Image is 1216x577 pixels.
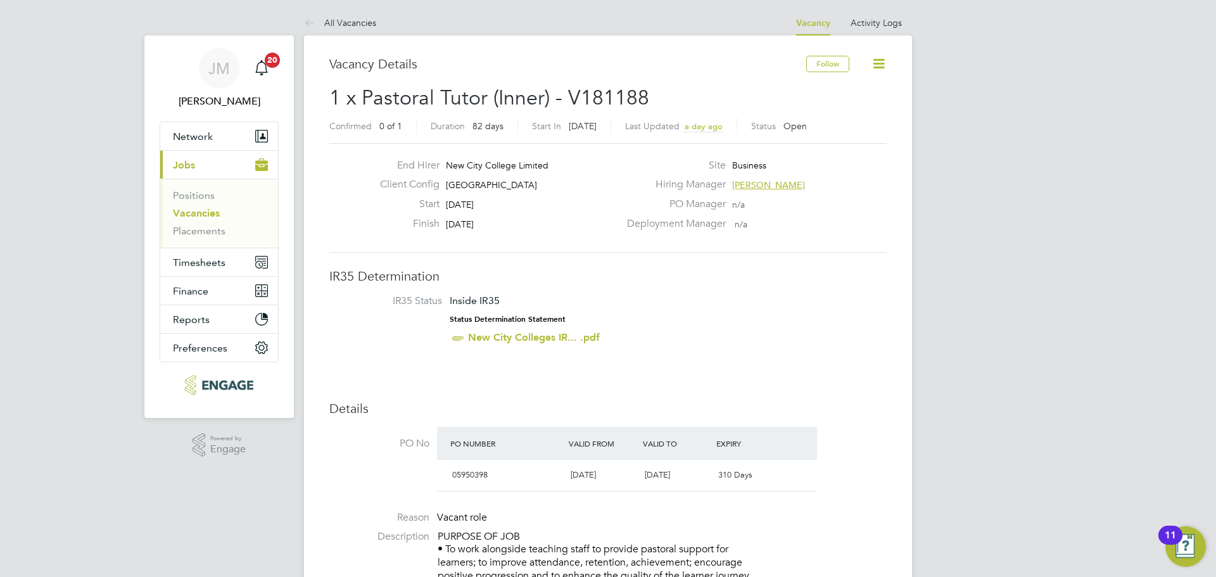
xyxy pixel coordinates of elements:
label: Start In [532,120,561,132]
img: xede-logo-retina.png [185,375,253,395]
label: PO No [329,437,429,450]
label: Last Updated [625,120,680,132]
h3: IR35 Determination [329,268,887,284]
strong: Status Determination Statement [450,315,566,324]
span: 05950398 [452,469,488,480]
span: Powered by [210,433,246,444]
span: Vacant role [437,511,487,524]
span: Timesheets [173,257,225,269]
span: New City College Limited [446,160,548,171]
span: 310 Days [718,469,752,480]
label: PO Manager [619,198,726,211]
label: Reason [329,511,429,524]
a: 20 [249,48,274,89]
h3: Vacancy Details [329,56,806,72]
span: Open [783,120,807,132]
span: [DATE] [645,469,670,480]
div: 11 [1165,535,1176,552]
span: Preferences [173,342,227,354]
button: Finance [160,277,278,305]
button: Preferences [160,334,278,362]
button: Network [160,122,278,150]
a: All Vacancies [304,17,376,29]
span: Jobs [173,159,195,171]
label: Client Config [370,178,440,191]
button: Reports [160,305,278,333]
label: Deployment Manager [619,217,726,231]
div: Jobs [160,179,278,248]
a: Go to home page [160,375,279,395]
label: Description [329,530,429,543]
label: Hiring Manager [619,178,726,191]
label: Site [619,159,726,172]
nav: Main navigation [144,35,294,418]
a: Powered byEngage [193,433,246,457]
span: Business [732,160,766,171]
span: 82 days [472,120,503,132]
span: [DATE] [571,469,596,480]
button: Jobs [160,151,278,179]
a: New City Colleges IR... .pdf [468,331,600,343]
a: JM[PERSON_NAME] [160,48,279,109]
span: n/a [735,219,747,230]
a: Placements [173,225,225,237]
button: Timesheets [160,248,278,276]
label: Start [370,198,440,211]
span: 20 [265,53,280,68]
div: Valid To [640,432,714,455]
label: Confirmed [329,120,372,132]
span: JM [208,60,230,77]
label: Duration [431,120,465,132]
label: Finish [370,217,440,231]
div: PO Number [447,432,566,455]
a: Vacancy [796,18,830,29]
label: End Hirer [370,159,440,172]
span: Network [173,130,213,143]
span: Engage [210,444,246,455]
span: [DATE] [446,219,474,230]
label: IR35 Status [342,295,442,308]
span: a day ago [685,121,723,132]
span: 1 x Pastoral Tutor (Inner) - V181188 [329,86,649,110]
label: Status [751,120,776,132]
h3: Details [329,400,887,417]
a: Vacancies [173,207,220,219]
span: n/a [732,199,745,210]
span: Finance [173,285,208,297]
span: [DATE] [446,199,474,210]
span: Inside IR35 [450,295,500,307]
span: Reports [173,314,210,326]
span: 0 of 1 [379,120,402,132]
div: Expiry [713,432,787,455]
a: Positions [173,189,215,201]
span: [DATE] [569,120,597,132]
span: Jasmine Mills [160,94,279,109]
span: [PERSON_NAME] [732,179,805,191]
button: Follow [806,56,849,72]
span: [GEOGRAPHIC_DATA] [446,179,537,191]
div: Valid From [566,432,640,455]
button: Open Resource Center, 11 new notifications [1165,526,1206,567]
a: Activity Logs [851,17,902,29]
